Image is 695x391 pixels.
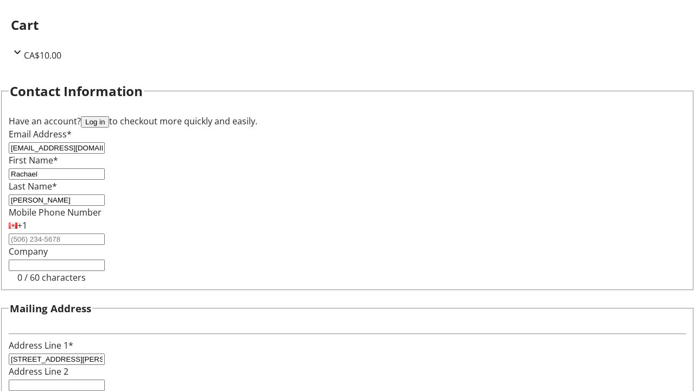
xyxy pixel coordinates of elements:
button: Log in [81,116,109,128]
label: First Name* [9,154,58,166]
input: Address [9,354,105,365]
label: Company [9,245,48,257]
label: Email Address* [9,128,72,140]
div: Have an account? to checkout more quickly and easily. [9,115,686,128]
label: Last Name* [9,180,57,192]
label: Address Line 2 [9,365,68,377]
span: CA$10.00 [24,49,61,61]
h2: Contact Information [10,81,143,101]
label: Address Line 1* [9,339,73,351]
h3: Mailing Address [10,301,91,316]
tr-character-limit: 0 / 60 characters [17,272,86,283]
h2: Cart [11,15,684,35]
label: Mobile Phone Number [9,206,102,218]
input: (506) 234-5678 [9,234,105,245]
